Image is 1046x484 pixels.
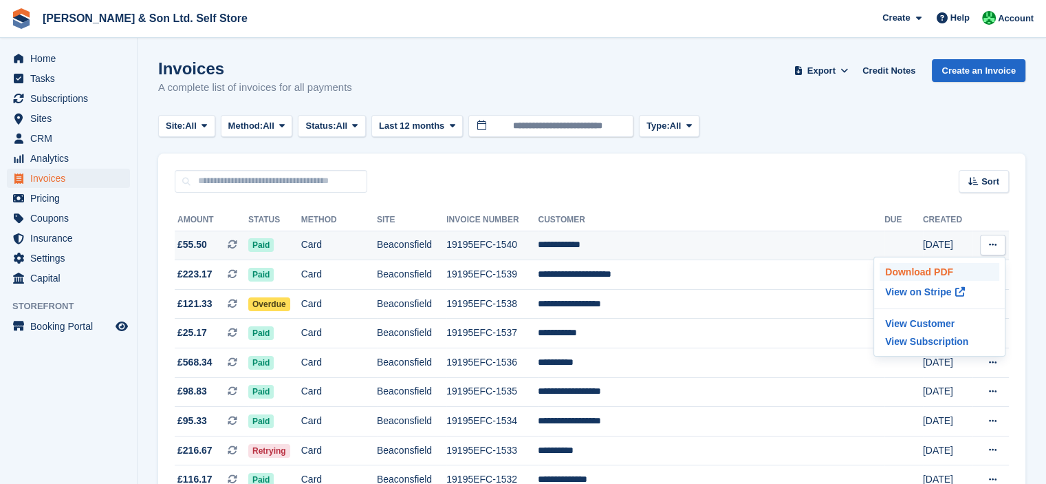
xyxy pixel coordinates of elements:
[371,115,463,138] button: Last 12 months
[882,11,910,25] span: Create
[158,80,352,96] p: A complete list of invoices for all payments
[30,189,113,208] span: Pricing
[377,348,446,378] td: Beaconsfield
[446,436,538,465] td: 19195EFC-1533
[446,407,538,436] td: 19195EFC-1534
[446,289,538,319] td: 19195EFC-1538
[248,444,290,458] span: Retrying
[377,377,446,407] td: Beaconsfield
[301,407,377,436] td: Card
[30,149,113,168] span: Analytics
[301,260,377,290] td: Card
[880,333,999,350] a: View Subscription
[880,263,999,281] p: Download PDF
[982,11,996,25] img: Kelly Lowe
[177,384,207,399] span: £98.83
[301,436,377,465] td: Card
[379,119,444,133] span: Last 12 months
[7,189,130,208] a: menu
[923,377,972,407] td: [DATE]
[446,209,538,231] th: Invoice Number
[248,209,301,231] th: Status
[30,109,113,128] span: Sites
[248,268,274,282] span: Paid
[221,115,293,138] button: Method: All
[30,69,113,88] span: Tasks
[857,59,921,82] a: Credit Notes
[30,209,113,228] span: Coupons
[923,348,972,378] td: [DATE]
[263,119,274,133] span: All
[30,49,113,68] span: Home
[113,318,130,335] a: Preview store
[923,209,972,231] th: Created
[7,149,130,168] a: menu
[301,231,377,260] td: Card
[880,315,999,333] a: View Customer
[37,7,253,30] a: [PERSON_NAME] & Son Ltd. Self Store
[377,319,446,348] td: Beaconsfield
[177,443,213,458] span: £216.67
[7,209,130,228] a: menu
[7,109,130,128] a: menu
[30,169,113,188] span: Invoices
[177,326,207,340] span: £25.17
[880,281,999,303] a: View on Stripe
[301,348,377,378] td: Card
[301,289,377,319] td: Card
[228,119,263,133] span: Method:
[30,249,113,268] span: Settings
[336,119,348,133] span: All
[248,356,274,370] span: Paid
[538,209,884,231] th: Customer
[248,326,274,340] span: Paid
[177,414,207,428] span: £95.33
[7,249,130,268] a: menu
[7,229,130,248] a: menu
[301,209,377,231] th: Method
[670,119,682,133] span: All
[30,89,113,108] span: Subscriptions
[248,385,274,399] span: Paid
[950,11,970,25] span: Help
[177,267,213,282] span: £223.17
[30,269,113,288] span: Capital
[7,49,130,68] a: menu
[377,436,446,465] td: Beaconsfield
[807,64,836,78] span: Export
[377,209,446,231] th: Site
[923,407,972,436] td: [DATE]
[166,119,185,133] span: Site:
[7,317,130,336] a: menu
[301,319,377,348] td: Card
[377,407,446,436] td: Beaconsfield
[446,260,538,290] td: 19195EFC-1539
[7,169,130,188] a: menu
[305,119,336,133] span: Status:
[981,175,999,189] span: Sort
[377,231,446,260] td: Beaconsfield
[248,297,290,311] span: Overdue
[185,119,197,133] span: All
[639,115,699,138] button: Type: All
[7,69,130,88] a: menu
[932,59,1025,82] a: Create an Invoice
[446,231,538,260] td: 19195EFC-1540
[377,260,446,290] td: Beaconsfield
[248,238,274,252] span: Paid
[377,289,446,319] td: Beaconsfield
[158,59,352,78] h1: Invoices
[923,436,972,465] td: [DATE]
[884,209,923,231] th: Due
[7,89,130,108] a: menu
[791,59,851,82] button: Export
[998,12,1034,25] span: Account
[12,299,137,313] span: Storefront
[30,317,113,336] span: Booking Portal
[158,115,215,138] button: Site: All
[177,355,213,370] span: £568.34
[177,297,213,311] span: £121.33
